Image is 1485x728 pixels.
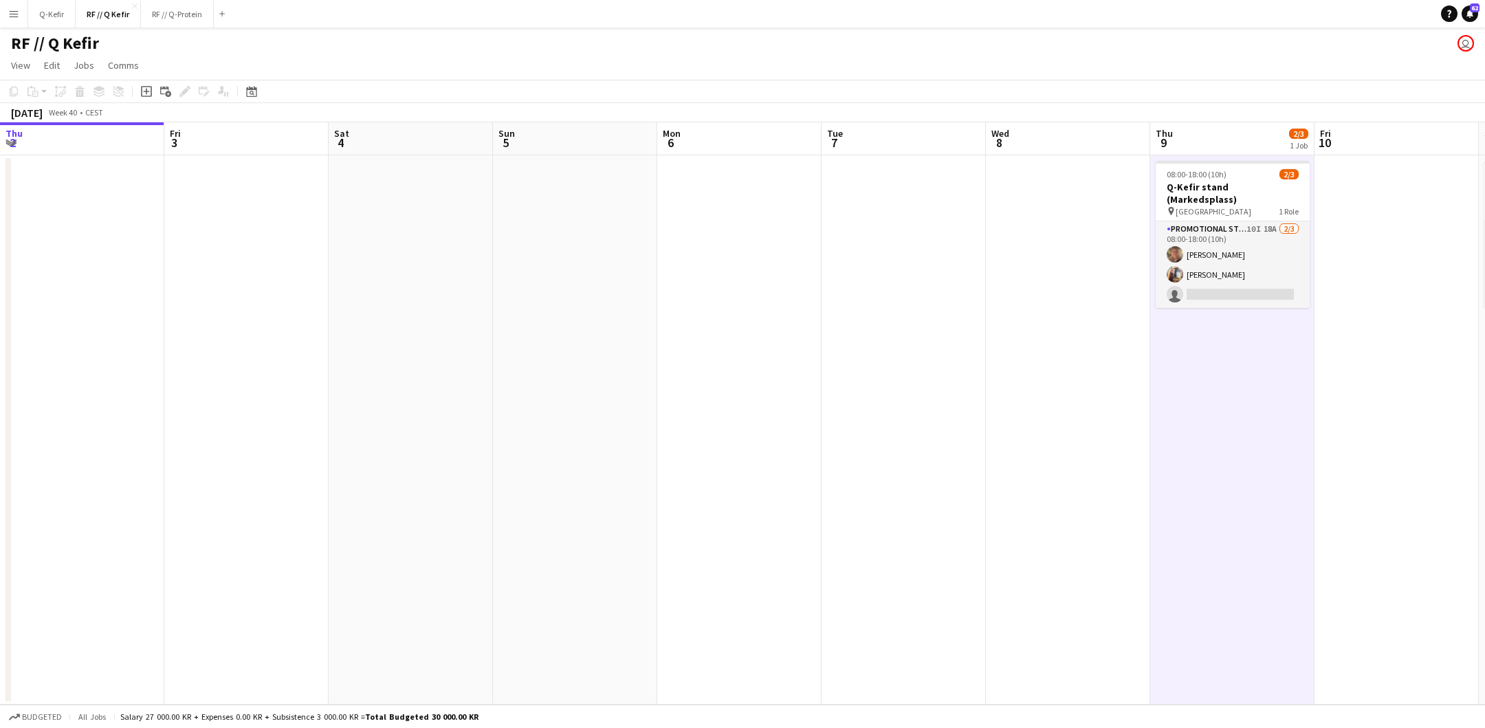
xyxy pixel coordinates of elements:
[1156,181,1310,206] h3: Q-Kefir stand (Markedsplass)
[1470,3,1479,12] span: 62
[989,135,1009,151] span: 8
[496,135,515,151] span: 5
[1290,140,1308,151] div: 1 Job
[76,1,141,27] button: RF // Q Kefir
[1457,35,1474,52] app-user-avatar: Wilmer Borgnes
[168,135,181,151] span: 3
[498,127,515,140] span: Sun
[3,135,23,151] span: 2
[170,127,181,140] span: Fri
[11,33,99,54] h1: RF // Q Kefir
[334,127,349,140] span: Sat
[5,127,23,140] span: Thu
[1156,127,1173,140] span: Thu
[827,127,843,140] span: Tue
[661,135,681,151] span: 6
[74,59,94,71] span: Jobs
[1167,169,1226,179] span: 08:00-18:00 (10h)
[7,709,64,725] button: Budgeted
[11,59,30,71] span: View
[1154,135,1173,151] span: 9
[68,56,100,74] a: Jobs
[44,59,60,71] span: Edit
[991,127,1009,140] span: Wed
[85,107,103,118] div: CEST
[120,712,478,722] div: Salary 27 000.00 KR + Expenses 0.00 KR + Subsistence 3 000.00 KR =
[38,56,65,74] a: Edit
[1279,206,1299,217] span: 1 Role
[5,56,36,74] a: View
[45,107,80,118] span: Week 40
[825,135,843,151] span: 7
[1318,135,1331,151] span: 10
[28,1,76,27] button: Q-Kefir
[365,712,478,722] span: Total Budgeted 30 000.00 KR
[1462,5,1478,22] a: 62
[1279,169,1299,179] span: 2/3
[108,59,139,71] span: Comms
[11,106,43,120] div: [DATE]
[663,127,681,140] span: Mon
[1156,221,1310,308] app-card-role: Promotional Staffing (Brand Ambassadors)10I18A2/308:00-18:00 (10h)[PERSON_NAME][PERSON_NAME]
[1320,127,1331,140] span: Fri
[332,135,349,151] span: 4
[1176,206,1251,217] span: [GEOGRAPHIC_DATA]
[141,1,214,27] button: RF // Q-Protein
[22,712,62,722] span: Budgeted
[1289,129,1308,139] span: 2/3
[1156,161,1310,308] app-job-card: 08:00-18:00 (10h)2/3Q-Kefir stand (Markedsplass) [GEOGRAPHIC_DATA]1 RolePromotional Staffing (Bra...
[76,712,109,722] span: All jobs
[102,56,144,74] a: Comms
